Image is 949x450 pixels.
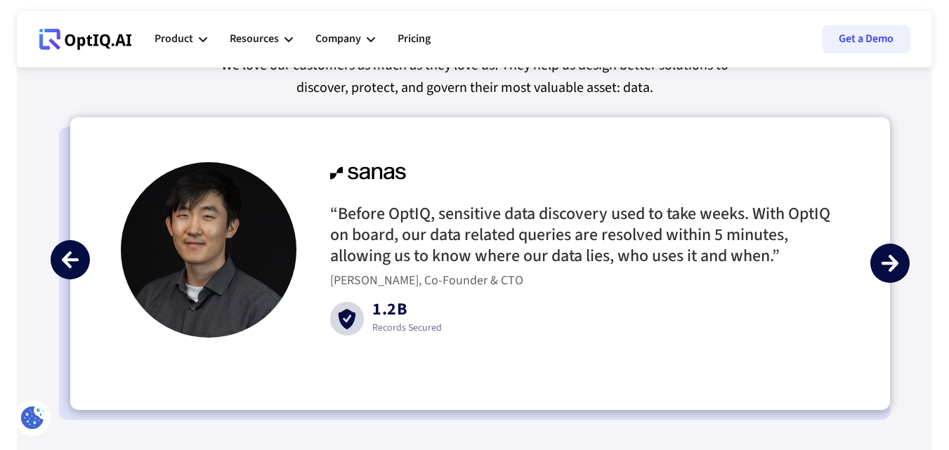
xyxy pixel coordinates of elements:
div: Product [155,29,193,48]
a: Get a Demo [822,25,910,53]
div: [PERSON_NAME], Co-Founder & CTO [330,274,532,288]
div: 1 of 3 [70,117,890,383]
a: Pricing [398,18,431,60]
div: Resources [230,18,293,60]
div: Records Secured [372,321,442,335]
div: Webflow Homepage [39,49,40,50]
div: Product [155,18,207,60]
div: carousel [70,117,890,410]
div: We love our customers as much as they love us! They help us design better solutions to discover, ... [59,54,890,99]
div: 1.2B [372,303,442,321]
h3: “Before OptIQ, sensitive data discovery used to take weeks. With OptIQ on board, our data related... [330,204,839,267]
div: next slide [870,244,910,283]
div: previous slide [51,240,90,279]
div: Company [315,18,375,60]
div: Resources [230,29,279,48]
a: Webflow Homepage [39,18,132,60]
div: Company [315,29,361,48]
